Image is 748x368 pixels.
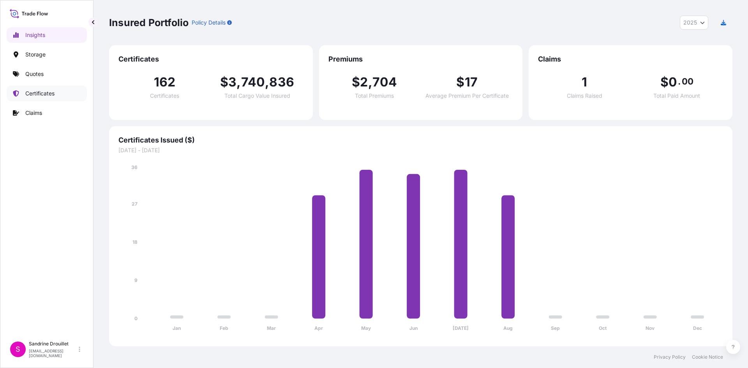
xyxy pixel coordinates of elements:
span: S [16,345,20,353]
tspan: Nov [646,325,655,331]
tspan: Apr [314,325,323,331]
tspan: May [361,325,371,331]
span: 3 [228,76,236,88]
span: Total Cargo Value Insured [224,93,290,99]
p: Claims [25,109,42,117]
span: 1 [582,76,587,88]
span: [DATE] - [DATE] [118,146,723,154]
button: Year Selector [680,16,708,30]
tspan: Jun [409,325,418,331]
span: Claims [538,55,723,64]
tspan: 0 [134,315,138,321]
span: $ [456,76,464,88]
span: 17 [465,76,478,88]
tspan: Jan [173,325,181,331]
span: 162 [154,76,176,88]
tspan: Aug [503,325,513,331]
p: Storage [25,51,46,58]
tspan: Feb [220,325,228,331]
tspan: Mar [267,325,276,331]
span: Certificates [118,55,303,64]
tspan: [DATE] [453,325,469,331]
a: Privacy Policy [654,354,686,360]
tspan: 36 [131,164,138,170]
span: 704 [372,76,397,88]
span: Premiums [328,55,513,64]
span: $ [220,76,228,88]
span: $ [352,76,360,88]
tspan: Oct [599,325,607,331]
p: Insights [25,31,45,39]
p: Sandrine Drouillet [29,341,77,347]
a: Claims [7,105,87,121]
p: Certificates [25,90,55,97]
tspan: Dec [693,325,702,331]
a: Cookie Notice [692,354,723,360]
p: [EMAIL_ADDRESS][DOMAIN_NAME] [29,349,77,358]
a: Certificates [7,86,87,101]
tspan: 9 [134,277,138,283]
a: Storage [7,47,87,62]
a: Insights [7,27,87,43]
span: 2025 [683,19,697,26]
span: $ [660,76,669,88]
span: Average Premium Per Certificate [425,93,509,99]
span: Total Premiums [355,93,394,99]
p: Quotes [25,70,44,78]
span: 2 [360,76,368,88]
span: . [678,78,681,85]
p: Insured Portfolio [109,16,189,29]
span: 00 [682,78,693,85]
span: 836 [269,76,294,88]
span: Certificates Issued ($) [118,136,723,145]
tspan: Sep [551,325,560,331]
p: Policy Details [192,19,226,26]
span: , [236,76,241,88]
span: , [368,76,372,88]
span: , [265,76,269,88]
span: Claims Raised [567,93,602,99]
span: Total Paid Amount [653,93,700,99]
tspan: 18 [132,239,138,245]
tspan: 27 [132,201,138,207]
span: Certificates [150,93,179,99]
span: 0 [669,76,677,88]
a: Quotes [7,66,87,82]
span: 740 [241,76,265,88]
